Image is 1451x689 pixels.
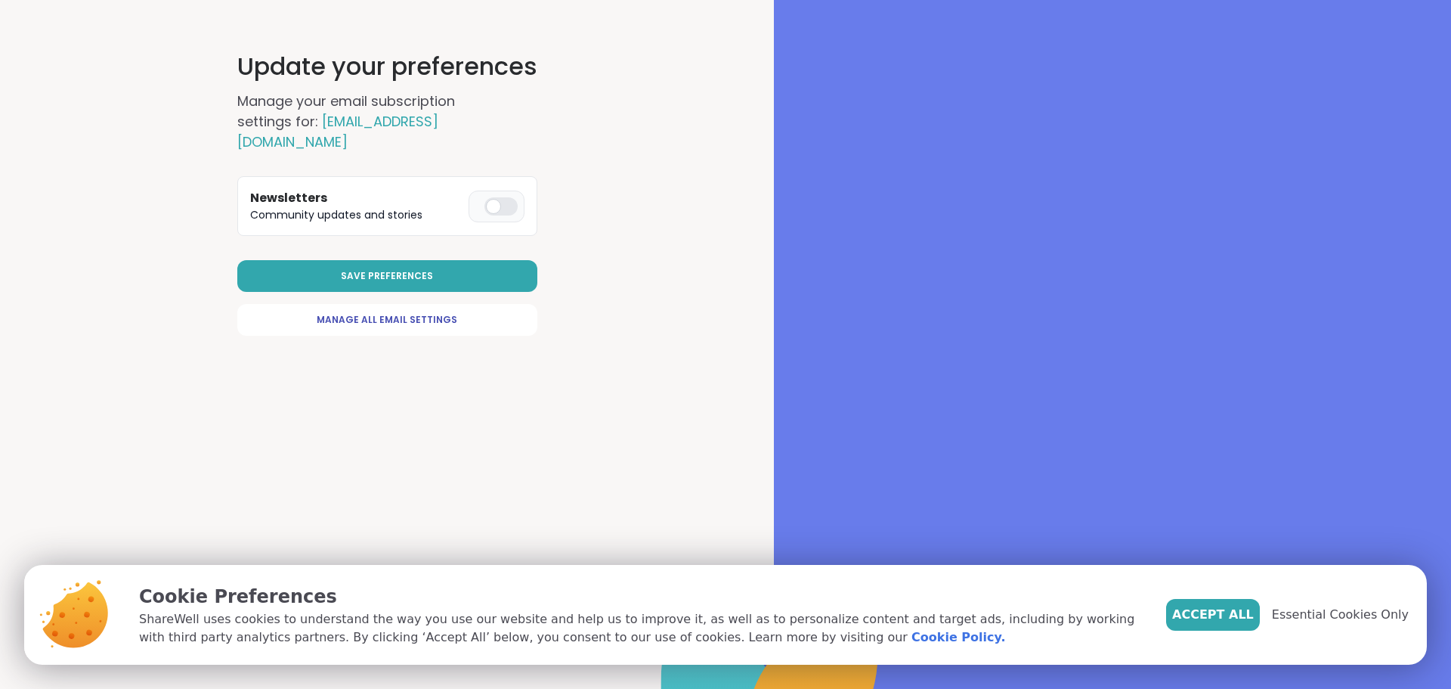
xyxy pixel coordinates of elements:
[250,189,463,207] h3: Newsletters
[237,48,537,85] h1: Update your preferences
[1272,606,1409,624] span: Essential Cookies Only
[237,91,509,152] h2: Manage your email subscription settings for:
[237,260,537,292] button: Save Preferences
[237,112,438,151] span: [EMAIL_ADDRESS][DOMAIN_NAME]
[1172,606,1254,624] span: Accept All
[317,313,457,327] span: Manage All Email Settings
[911,628,1005,647] a: Cookie Policy.
[139,583,1142,610] p: Cookie Preferences
[1166,599,1260,631] button: Accept All
[139,610,1142,647] p: ShareWell uses cookies to understand the way you use our website and help us to improve it, as we...
[341,269,433,283] span: Save Preferences
[250,207,463,223] p: Community updates and stories
[237,304,537,336] a: Manage All Email Settings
